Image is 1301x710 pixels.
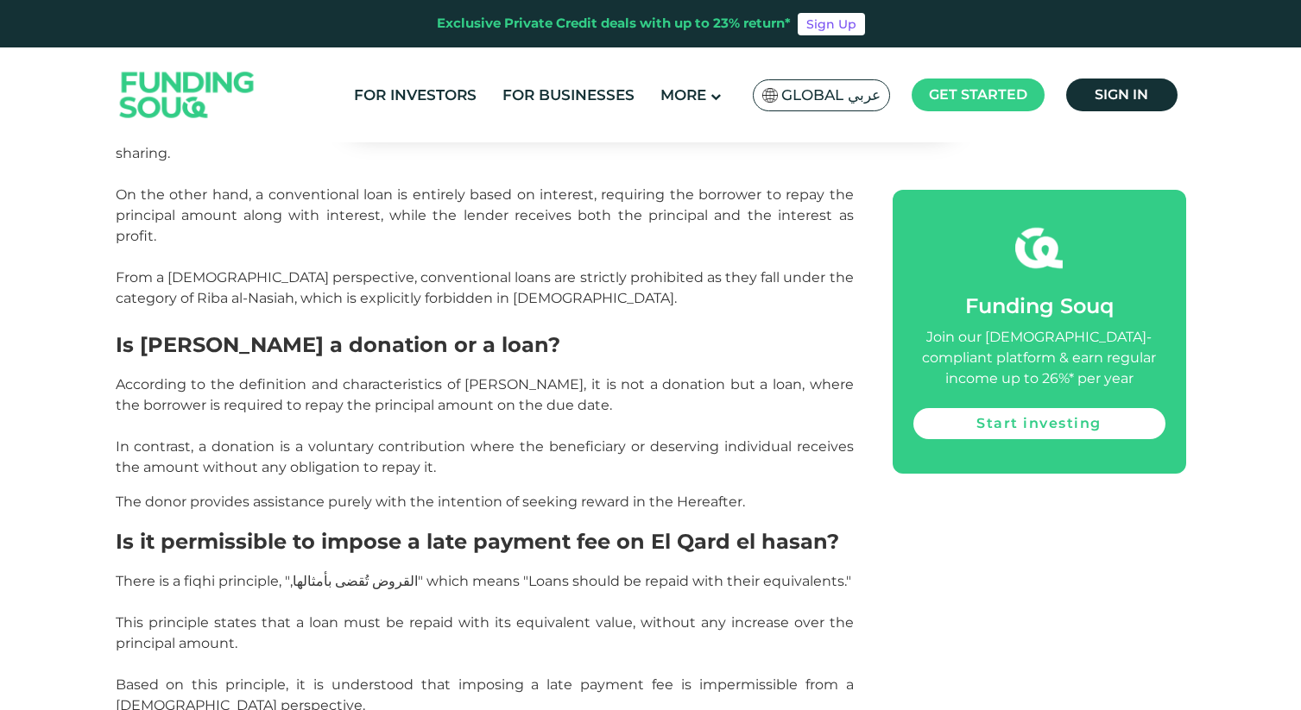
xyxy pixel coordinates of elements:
[116,62,854,306] span: [PERSON_NAME] is granted purely out of kindness and with the intention of helping those in need f...
[1066,79,1178,111] a: Sign in
[437,14,791,34] div: Exclusive Private Credit deals with up to 23% return*
[116,493,745,510] span: The donor provides assistance purely with the intention of seeking reward in the Hereafter.
[103,52,272,139] img: Logo
[798,13,865,35] a: Sign Up
[929,86,1027,103] span: Get started
[116,529,839,554] span: Is it permissible to impose a late payment fee on El Qard el hasan?
[965,293,1114,318] span: Funding Souq
[1095,86,1148,103] span: Sign in
[116,376,854,475] span: According to the definition and characteristics of [PERSON_NAME], it is not a donation but a loan...
[116,332,560,357] span: Is [PERSON_NAME] a donation or a loan?
[116,573,290,589] span: There is a fiqhi principle, "
[913,408,1165,439] a: Start investing
[762,88,778,103] img: SA Flag
[498,81,639,110] a: For Businesses
[290,573,418,589] span: القروض تُقضى بأمثالها,
[913,327,1165,389] div: Join our [DEMOGRAPHIC_DATA]-compliant platform & earn regular income up to 26%* per year
[781,85,881,105] span: Global عربي
[350,81,481,110] a: For Investors
[660,86,706,104] span: More
[1015,224,1063,272] img: fsicon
